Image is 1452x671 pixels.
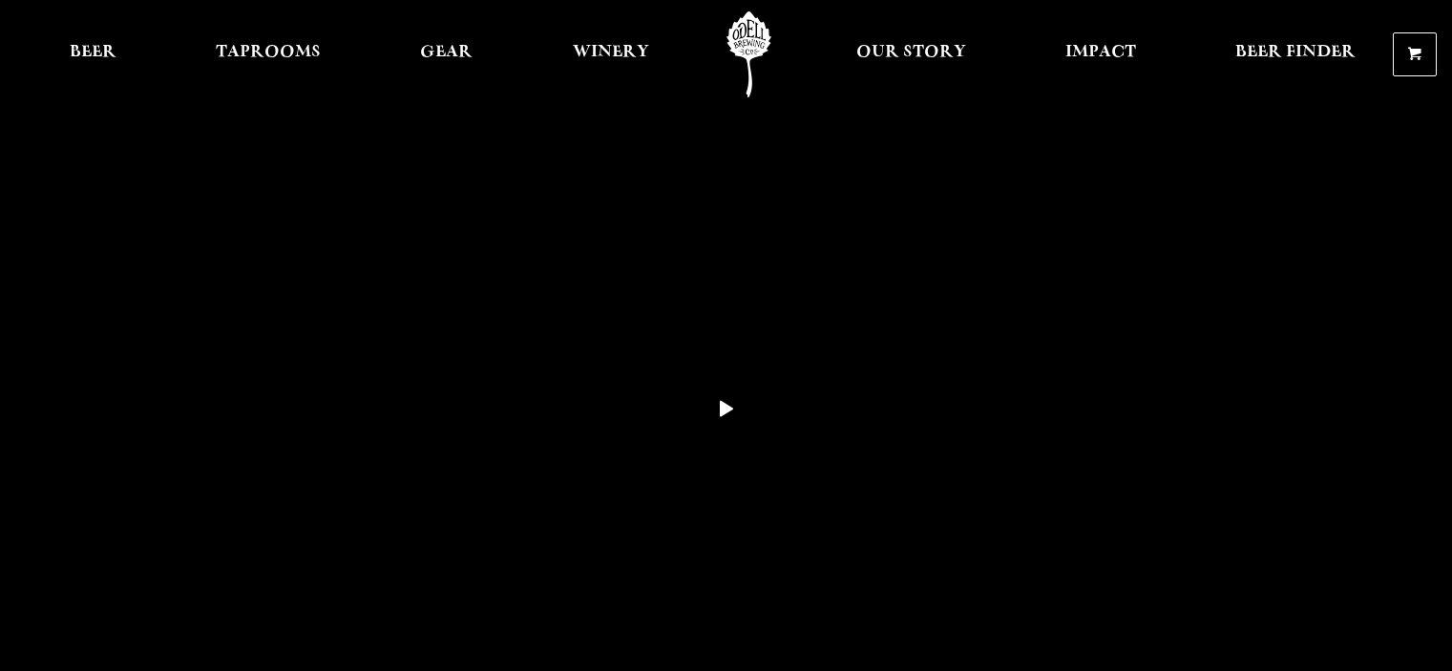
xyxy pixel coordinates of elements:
a: Gear [408,11,485,97]
a: Beer Finder [1223,11,1368,97]
a: Taprooms [203,11,333,97]
span: Taprooms [216,45,321,60]
span: Winery [573,45,649,60]
span: Our Story [856,45,966,60]
span: Beer [70,45,116,60]
span: Impact [1065,45,1136,60]
a: Beer [57,11,129,97]
a: Impact [1053,11,1148,97]
a: Our Story [844,11,979,97]
span: Beer Finder [1235,45,1356,60]
span: Gear [420,45,473,60]
a: Winery [560,11,662,97]
a: Odell Home [713,11,785,97]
